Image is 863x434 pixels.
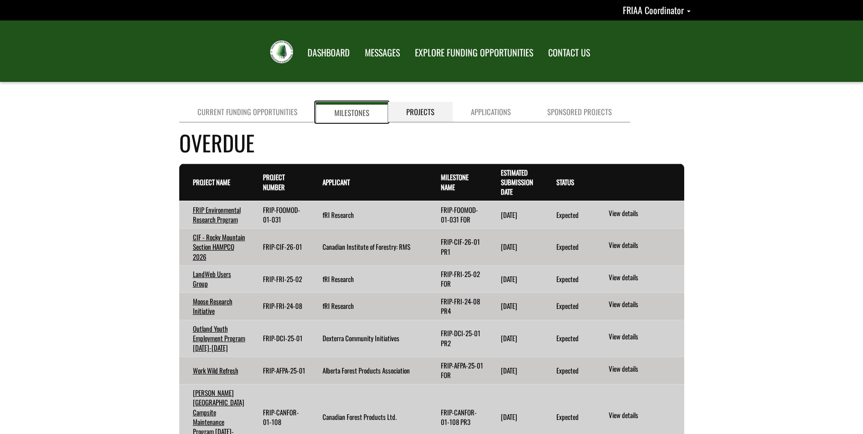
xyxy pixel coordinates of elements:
td: FRIP-CIF-26-01 PR1 [427,228,488,265]
td: fRI Research [309,201,427,228]
time: [DATE] [501,412,517,422]
td: Work Wild Refresh [179,357,249,384]
a: View details [609,364,680,375]
td: Alberta Forest Products Association [309,357,427,384]
a: LandWeb Users Group [193,269,231,288]
td: 9/30/2025 [487,201,543,228]
td: fRI Research [309,293,427,320]
time: [DATE] [501,210,517,220]
a: Estimated Submission Date [501,167,533,197]
td: action menu [594,228,684,265]
td: FRIP-FRI-25-02 FOR [427,265,488,293]
a: Outland Youth Employment Program [DATE]-[DATE] [193,323,245,353]
a: MESSAGES [358,41,407,64]
time: [DATE] [501,242,517,252]
a: Sponsored Projects [529,102,630,122]
a: Projects [388,102,453,122]
td: action menu [594,357,684,384]
td: FRIP-AFPA-25-01 [249,357,309,384]
td: Expected [543,201,594,228]
a: Milestones [316,102,388,122]
td: 9/30/2025 [487,320,543,357]
td: fRI Research [309,265,427,293]
td: FRIP-FRI-24-08 PR4 [427,293,488,320]
td: Expected [543,228,594,265]
a: FRIAA Coordinator [623,3,691,17]
td: FRIP-CIF-26-01 [249,228,309,265]
td: CIF - Rocky Mountain Section HAMPCO 2026 [179,228,249,265]
td: Expected [543,265,594,293]
time: [DATE] [501,333,517,343]
a: CIF - Rocky Mountain Section HAMPCO 2026 [193,232,245,262]
h4: Overdue [179,126,684,159]
a: Applicant [323,177,350,187]
a: View details [609,273,680,283]
a: Current Funding Opportunities [179,102,316,122]
nav: Main Navigation [299,39,597,64]
td: 9/15/2025 [487,357,543,384]
th: Actions [594,164,684,201]
td: FRIP-DCI-25-01 PR2 [427,320,488,357]
td: FRIP-DCI-25-01 [249,320,309,357]
a: Work Wild Refresh [193,365,238,375]
td: 9/30/2025 [487,265,543,293]
td: LandWeb Users Group [179,265,249,293]
td: action menu [594,320,684,357]
a: Milestone Name [441,172,469,192]
td: action menu [594,201,684,228]
td: Expected [543,357,594,384]
td: Expected [543,320,594,357]
td: FRIP-FOOMOD-01-031 FOR [427,201,488,228]
td: action menu [594,293,684,320]
a: View details [609,299,680,310]
a: Applications [453,102,529,122]
a: Project Name [193,177,230,187]
td: Outland Youth Employment Program 2025-2032 [179,320,249,357]
td: action menu [594,265,684,293]
a: View details [609,240,680,251]
a: Project Number [263,172,285,192]
a: EXPLORE FUNDING OPPORTUNITIES [408,41,540,64]
td: FRIP Environmental Research Program [179,201,249,228]
a: CONTACT US [541,41,597,64]
a: View details [609,208,680,219]
td: 9/30/2025 [487,293,543,320]
td: Expected [543,293,594,320]
td: FRIP-AFPA-25-01 FOR [427,357,488,384]
time: [DATE] [501,274,517,284]
a: FRIP Environmental Research Program [193,205,241,224]
td: Moose Research Initiative [179,293,249,320]
a: Moose Research Initiative [193,296,232,316]
img: FRIAA Submissions Portal [270,40,293,63]
span: FRIAA Coordinator [623,3,684,17]
time: [DATE] [501,365,517,375]
a: View details [609,332,680,343]
td: FRIP-FRI-25-02 [249,265,309,293]
a: DASHBOARD [301,41,357,64]
td: Canadian Institute of Forestry: RMS [309,228,427,265]
time: [DATE] [501,301,517,311]
a: Status [556,177,574,187]
td: 9/30/2025 [487,228,543,265]
td: FRIP-FRI-24-08 [249,293,309,320]
a: View details [609,410,680,421]
td: FRIP-FOOMOD-01-031 [249,201,309,228]
td: Dexterra Community Initiatives [309,320,427,357]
